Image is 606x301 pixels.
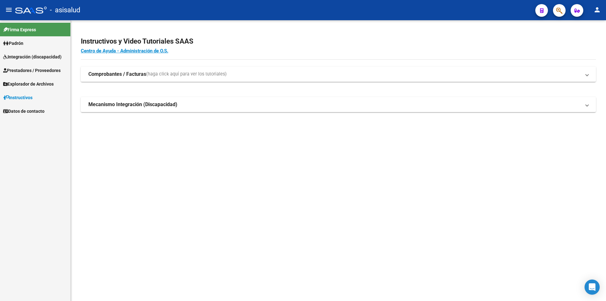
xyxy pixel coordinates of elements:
[50,3,80,17] span: - asisalud
[81,35,596,47] h2: Instructivos y Video Tutoriales SAAS
[3,94,33,101] span: Instructivos
[81,97,596,112] mat-expansion-panel-header: Mecanismo Integración (Discapacidad)
[3,108,45,115] span: Datos de contacto
[3,53,62,60] span: Integración (discapacidad)
[593,6,601,14] mat-icon: person
[3,26,36,33] span: Firma Express
[88,101,177,108] strong: Mecanismo Integración (Discapacidad)
[81,48,168,54] a: Centro de Ayuda - Administración de O.S.
[146,71,227,78] span: (haga click aquí para ver los tutoriales)
[3,81,54,87] span: Explorador de Archivos
[88,71,146,78] strong: Comprobantes / Facturas
[5,6,13,14] mat-icon: menu
[81,67,596,82] mat-expansion-panel-header: Comprobantes / Facturas(haga click aquí para ver los tutoriales)
[3,67,61,74] span: Prestadores / Proveedores
[585,280,600,295] div: Open Intercom Messenger
[3,40,23,47] span: Padrón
